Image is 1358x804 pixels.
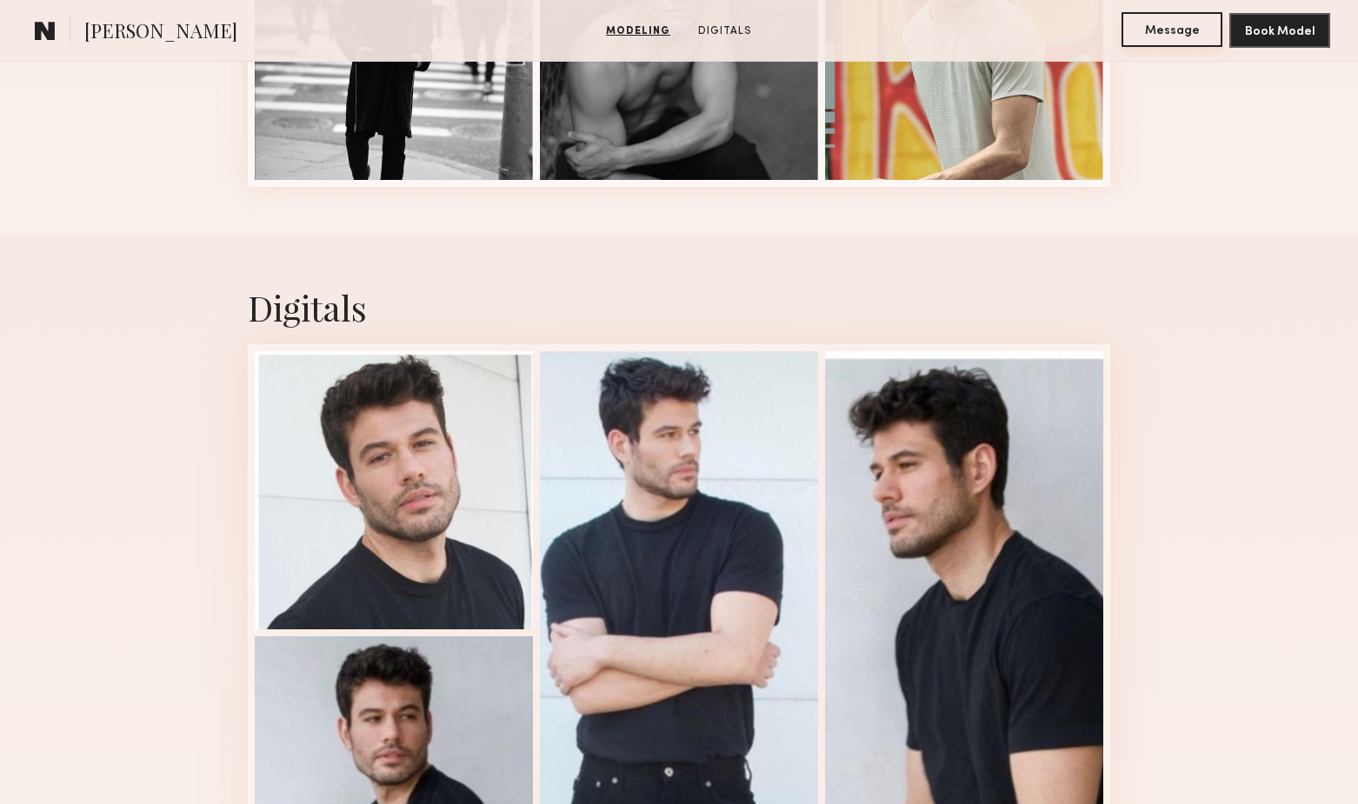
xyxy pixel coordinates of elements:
[1122,12,1222,47] button: Message
[691,23,759,39] a: Digitals
[1229,23,1330,37] a: Book Model
[599,23,677,39] a: Modeling
[1229,13,1330,48] button: Book Model
[84,17,237,48] span: [PERSON_NAME]
[248,284,1110,330] div: Digitals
